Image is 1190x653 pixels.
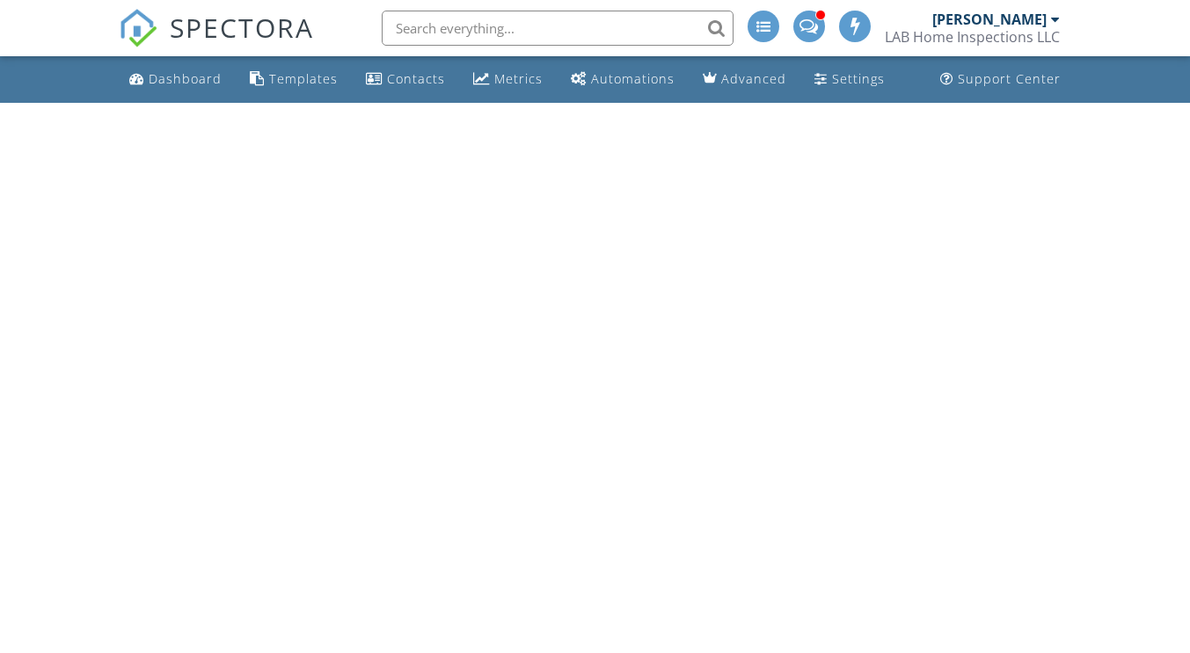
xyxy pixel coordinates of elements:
[149,70,222,87] div: Dashboard
[494,70,543,87] div: Metrics
[807,63,892,96] a: Settings
[243,63,345,96] a: Templates
[382,11,734,46] input: Search everything...
[387,70,445,87] div: Contacts
[932,11,1047,28] div: [PERSON_NAME]
[721,70,786,87] div: Advanced
[591,70,675,87] div: Automations
[466,63,550,96] a: Metrics
[119,24,314,61] a: SPECTORA
[885,28,1060,46] div: LAB Home Inspections LLC
[359,63,452,96] a: Contacts
[832,70,885,87] div: Settings
[696,63,793,96] a: Advanced
[119,9,157,47] img: The Best Home Inspection Software - Spectora
[122,63,229,96] a: Dashboard
[269,70,338,87] div: Templates
[933,63,1068,96] a: Support Center
[958,70,1061,87] div: Support Center
[170,9,314,46] span: SPECTORA
[564,63,682,96] a: Automations (Advanced)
